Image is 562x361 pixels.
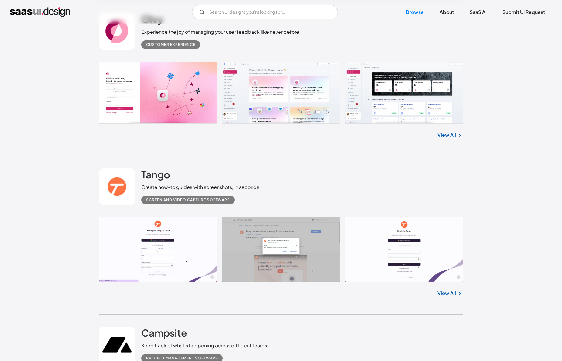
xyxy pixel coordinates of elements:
[141,168,170,184] a: Tango
[141,327,187,342] a: Campsite
[141,342,267,349] div: Keep track of what’s happening across different teams
[462,5,494,19] a: SaaS Ai
[141,184,259,191] div: Create how-to guides with screenshots, in seconds
[192,5,338,19] input: Search UI designs you're looking for...
[146,41,195,48] div: Customer Experience
[10,7,70,17] a: home
[437,131,456,139] a: View All
[146,196,230,204] div: Screen and Video Capture Software
[141,168,170,180] h2: Tango
[399,5,431,19] a: Browse
[432,5,461,19] a: About
[141,28,301,36] div: Experience the joy of managing your user feedback like never before!
[437,290,456,297] a: View All
[192,5,338,19] form: Email Form
[495,5,552,19] a: Submit UI Request
[141,327,187,339] h2: Campsite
